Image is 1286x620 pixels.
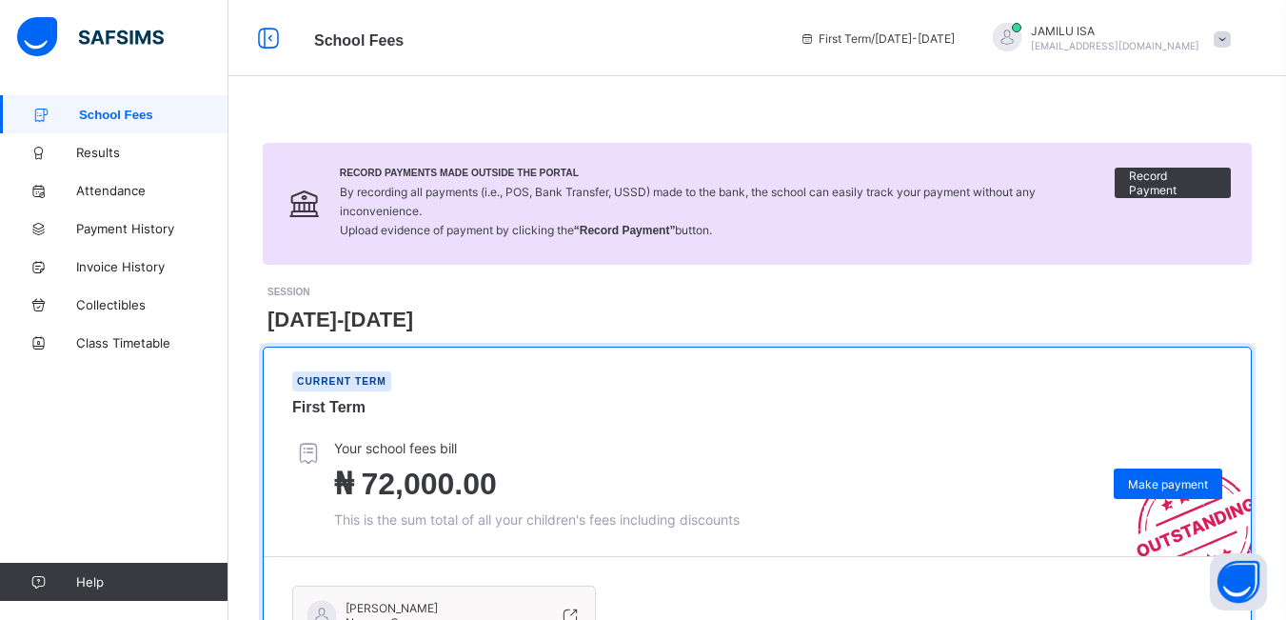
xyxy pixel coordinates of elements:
[340,185,1036,237] span: By recording all payments (i.e., POS, Bank Transfer, USSD) made to the bank, the school can easil...
[17,17,164,57] img: safsims
[267,308,413,332] span: [DATE]-[DATE]
[334,440,740,456] span: Your school fees bill
[292,399,366,415] span: First Term
[76,259,228,274] span: Invoice History
[334,511,740,528] span: This is the sum total of all your children's fees including discounts
[1113,448,1251,556] img: outstanding-stamp.3c148f88c3ebafa6da95868fa43343a1.svg
[297,376,386,387] span: Current term
[1031,40,1199,51] span: [EMAIL_ADDRESS][DOMAIN_NAME]
[76,183,228,198] span: Attendance
[1210,553,1267,610] button: Open asap
[76,145,228,160] span: Results
[1129,169,1217,197] span: Record Payment
[76,574,228,590] span: Help
[267,287,309,297] span: SESSION
[340,168,1115,178] span: Record Payments Made Outside the Portal
[574,224,676,237] b: “Record Payment”
[974,23,1240,54] div: JAMILUISA
[1128,477,1208,491] span: Make payment
[346,601,438,615] span: [PERSON_NAME]
[800,31,955,46] span: session/term information
[334,467,497,501] span: ₦ 72,000.00
[76,221,228,236] span: Payment History
[1031,24,1199,38] span: JAMILU ISA
[79,108,228,122] span: School Fees
[314,32,404,49] span: School Fees
[76,297,228,312] span: Collectibles
[76,335,228,350] span: Class Timetable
